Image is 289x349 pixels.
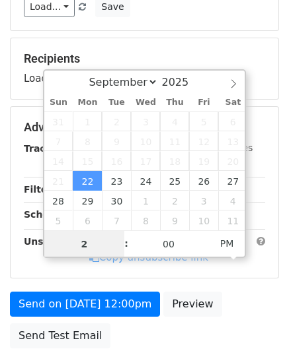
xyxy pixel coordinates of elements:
[73,151,102,171] span: September 15, 2025
[73,131,102,151] span: September 8, 2025
[223,286,289,349] iframe: Chat Widget
[44,210,73,230] span: October 5, 2025
[160,151,189,171] span: September 18, 2025
[218,111,247,131] span: September 6, 2025
[160,131,189,151] span: September 11, 2025
[218,151,247,171] span: September 20, 2025
[209,230,245,257] span: Click to toggle
[102,191,131,210] span: September 30, 2025
[128,231,209,257] input: Minute
[73,171,102,191] span: September 22, 2025
[131,151,160,171] span: September 17, 2025
[24,51,265,66] h5: Recipients
[10,292,160,317] a: Send on [DATE] 12:00pm
[44,131,73,151] span: September 7, 2025
[44,191,73,210] span: September 28, 2025
[131,98,160,107] span: Wed
[24,209,71,220] strong: Schedule
[160,98,189,107] span: Thu
[73,210,102,230] span: October 6, 2025
[24,120,265,135] h5: Advanced
[160,171,189,191] span: September 25, 2025
[44,111,73,131] span: August 31, 2025
[160,210,189,230] span: October 9, 2025
[102,111,131,131] span: September 2, 2025
[160,111,189,131] span: September 4, 2025
[131,210,160,230] span: October 8, 2025
[24,51,265,86] div: Loading...
[124,230,128,257] span: :
[73,191,102,210] span: September 29, 2025
[189,111,218,131] span: September 5, 2025
[158,76,206,88] input: Year
[24,236,89,247] strong: Unsubscribe
[218,171,247,191] span: September 27, 2025
[131,111,160,131] span: September 3, 2025
[131,191,160,210] span: October 1, 2025
[10,323,110,348] a: Send Test Email
[131,171,160,191] span: September 24, 2025
[102,98,131,107] span: Tue
[131,131,160,151] span: September 10, 2025
[163,292,222,317] a: Preview
[102,151,131,171] span: September 16, 2025
[102,210,131,230] span: October 7, 2025
[189,171,218,191] span: September 26, 2025
[73,111,102,131] span: September 1, 2025
[24,143,68,154] strong: Tracking
[102,131,131,151] span: September 9, 2025
[218,131,247,151] span: September 13, 2025
[44,171,73,191] span: September 21, 2025
[189,191,218,210] span: October 3, 2025
[189,151,218,171] span: September 19, 2025
[189,210,218,230] span: October 10, 2025
[44,231,125,257] input: Hour
[189,98,218,107] span: Fri
[218,98,247,107] span: Sat
[189,131,218,151] span: September 12, 2025
[44,98,73,107] span: Sun
[160,191,189,210] span: October 2, 2025
[89,251,208,263] a: Copy unsubscribe link
[24,184,58,195] strong: Filters
[218,191,247,210] span: October 4, 2025
[102,171,131,191] span: September 23, 2025
[218,210,247,230] span: October 11, 2025
[44,151,73,171] span: September 14, 2025
[73,98,102,107] span: Mon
